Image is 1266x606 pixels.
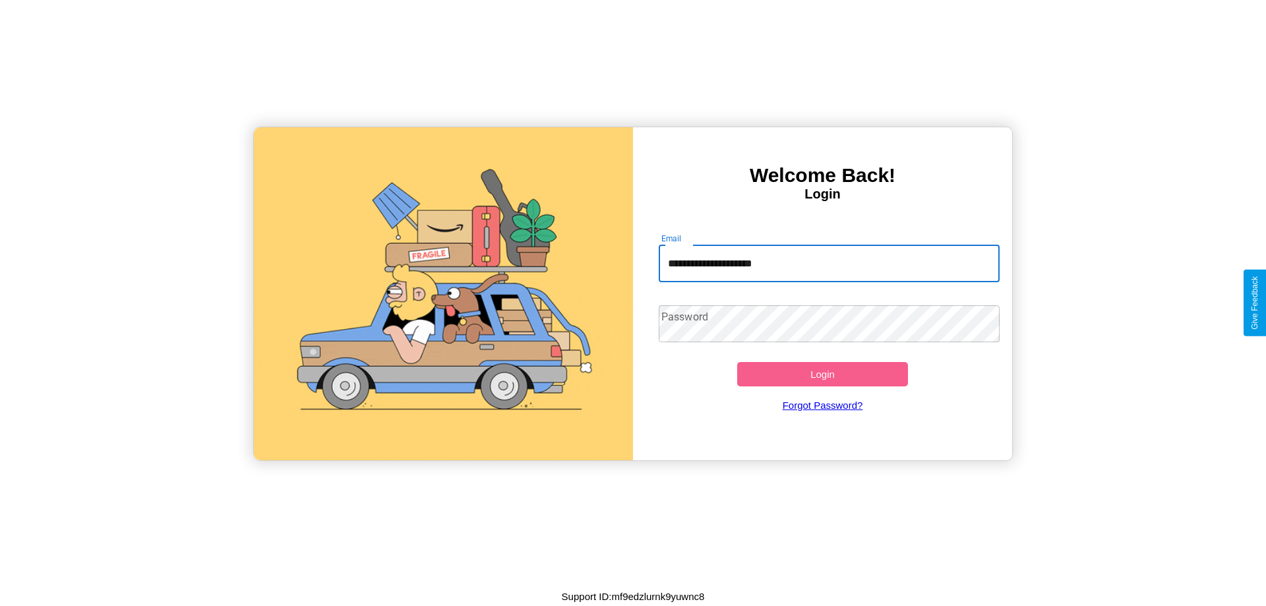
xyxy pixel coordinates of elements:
[737,362,908,386] button: Login
[633,187,1012,202] h4: Login
[661,233,682,244] label: Email
[633,164,1012,187] h3: Welcome Back!
[652,386,994,424] a: Forgot Password?
[562,588,705,605] p: Support ID: mf9edzlurnk9yuwnc8
[254,127,633,460] img: gif
[1250,276,1259,330] div: Give Feedback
